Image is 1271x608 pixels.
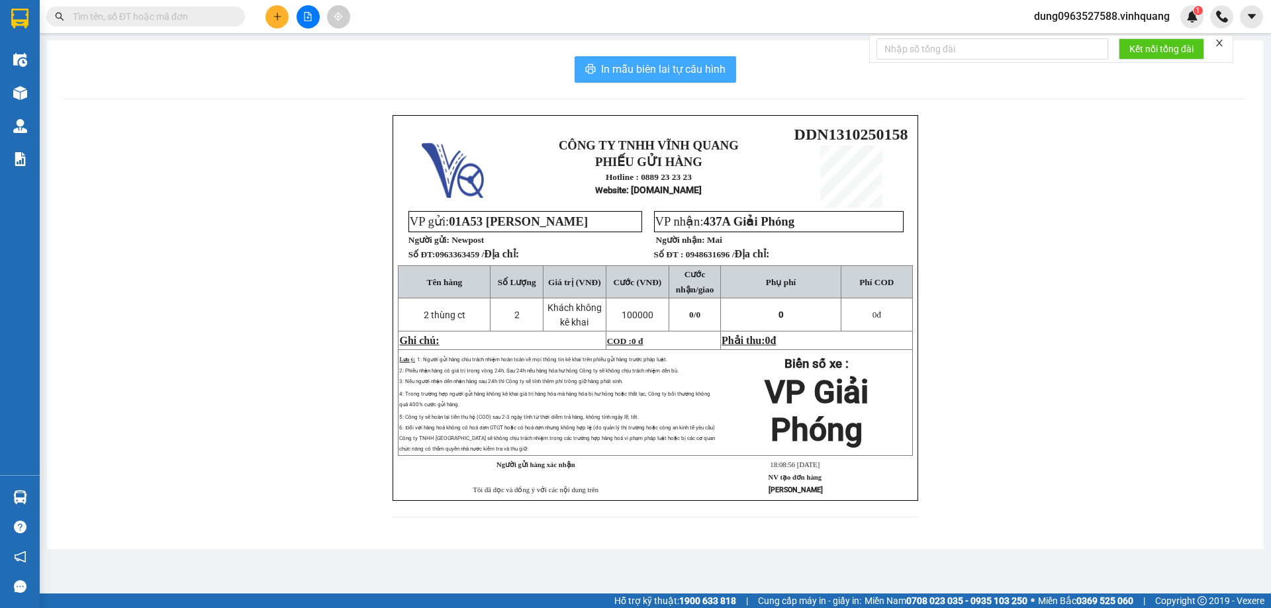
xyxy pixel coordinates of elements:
span: 0/ [689,310,700,320]
img: icon-new-feature [1186,11,1198,22]
img: warehouse-icon [13,119,27,133]
span: Địa chỉ: [734,248,769,259]
span: | [1143,593,1145,608]
span: Số Lượng [498,277,536,287]
span: 1 [1196,6,1200,15]
span: đ [771,335,777,346]
strong: Người gửi: [408,235,449,245]
span: Khách không kê khai [547,302,602,327]
span: 5: Công ty sẽ hoàn lại tiền thu hộ (COD) sau 2-3 ngày tính từ thời điểm trả hàng, không tính ngày... [399,414,715,452]
button: caret-down [1240,5,1263,28]
span: aim [334,12,343,21]
strong: PHIẾU GỬI HÀNG [595,155,702,169]
span: Tôi đã đọc và đồng ý với các nội dung trên [473,486,598,494]
span: Giá trị (VNĐ) [548,277,601,287]
img: phone-icon [1216,11,1228,22]
span: Phụ phí [766,277,796,287]
span: 0 [765,335,771,346]
span: close [1215,38,1224,48]
span: 0963363459 / [435,249,519,259]
strong: Người nhận: [656,235,705,245]
strong: Số ĐT: [408,249,519,259]
span: đ [872,310,881,320]
img: logo-vxr [11,9,28,28]
span: ⚪️ [1031,598,1035,603]
span: notification [14,550,26,563]
input: Tìm tên, số ĐT hoặc mã đơn [73,9,229,24]
strong: 1900 633 818 [679,595,736,606]
strong: NV tạo đơn hàng [769,474,822,481]
button: printerIn mẫu biên lai tự cấu hình [575,56,736,83]
img: logo [422,136,484,198]
span: Mai [707,235,722,245]
span: Phí COD [859,277,894,287]
span: printer [585,64,596,76]
span: 2 thùng ct [424,310,465,320]
span: Miền Nam [865,593,1027,608]
span: 4: Trong trường hợp người gửi hàng không kê khai giá trị hàng hóa mà hàng hóa bị hư hỏng hoặc thấ... [399,391,710,408]
span: 18:08:56 [DATE] [770,461,820,468]
button: plus [265,5,289,28]
span: search [55,12,64,21]
span: dung0963527588.vinhquang [1023,8,1180,24]
span: COD : [607,336,643,346]
span: VP nhận: [655,214,794,228]
span: question-circle [14,521,26,533]
span: 01A53 [PERSON_NAME] [449,214,588,228]
button: Kết nối tổng đài [1119,38,1204,60]
span: Website [595,185,626,195]
span: copyright [1198,596,1207,605]
span: Miền Bắc [1038,593,1133,608]
span: 3: Nếu người nhận đến nhận hàng sau 24h thì Công ty sẽ tính thêm phí trông giữ hàng phát sinh. [399,378,622,384]
span: 2: Phiếu nhận hàng có giá trị trong vòng 24h. Sau 24h nếu hàng hóa hư hỏng Công ty sẽ không chịu ... [399,368,678,374]
span: VP gửi: [410,214,588,228]
input: Nhập số tổng đài [876,38,1108,60]
span: Hỗ trợ kỹ thuật: [614,593,736,608]
strong: Người gửi hàng xác nhận [496,461,575,468]
img: solution-icon [13,152,27,166]
span: file-add [303,12,312,21]
img: warehouse-icon [13,53,27,67]
span: Cước nhận/giao [676,269,714,294]
span: Newpost [451,235,484,245]
span: Cước (VNĐ) [614,277,662,287]
span: | [746,593,748,608]
strong: 0708 023 035 - 0935 103 250 [906,595,1027,606]
strong: : [DOMAIN_NAME] [595,185,702,195]
span: 1: Người gửi hàng chịu trách nhiệm hoàn toàn về mọi thông tin kê khai trên phiếu gửi hàng trước p... [417,357,667,363]
span: DDN1310250158 [794,126,908,143]
span: 0 [778,310,784,320]
span: 2 [514,310,520,320]
span: 0 đ [632,336,643,346]
span: Lưu ý: [399,357,414,363]
span: Ghi chú: [399,335,439,346]
span: In mẫu biên lai tự cấu hình [601,61,726,77]
span: Kết nối tổng đài [1129,42,1194,56]
span: 0 [696,310,700,320]
img: warehouse-icon [13,86,27,100]
span: Tên hàng [427,277,463,287]
span: caret-down [1246,11,1258,22]
span: Địa chỉ: [484,248,519,259]
img: warehouse-icon [13,490,27,504]
span: Phải thu: [722,335,776,346]
span: 437A Giải Phóng [704,214,794,228]
span: 0948631696 / [686,249,770,259]
strong: Số ĐT : [654,249,684,259]
strong: [PERSON_NAME] [769,486,823,494]
span: Cung cấp máy in - giấy in: [758,593,861,608]
span: 100000 [622,310,653,320]
strong: Biển số xe : [784,357,849,371]
span: VP Giải Phóng [765,373,869,449]
sup: 1 [1194,6,1203,15]
button: file-add [297,5,320,28]
strong: 0369 525 060 [1076,595,1133,606]
span: 0 [872,310,877,320]
span: plus [273,12,282,21]
button: aim [327,5,350,28]
strong: CÔNG TY TNHH VĨNH QUANG [559,138,739,152]
strong: Hotline : 0889 23 23 23 [606,172,692,182]
span: message [14,580,26,593]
